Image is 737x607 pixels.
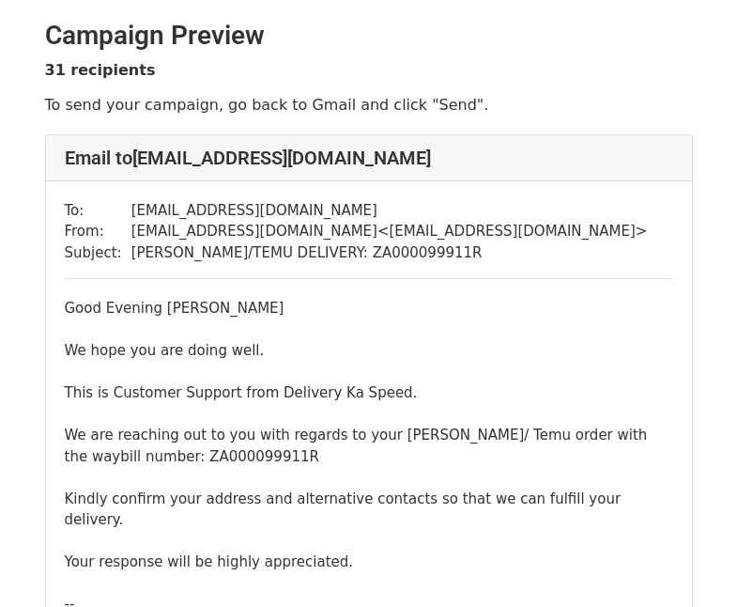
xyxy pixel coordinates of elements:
[45,20,693,52] h2: Campaign Preview
[131,221,648,242] td: [EMAIL_ADDRESS][DOMAIN_NAME] < [EMAIL_ADDRESS][DOMAIN_NAME] >
[65,221,131,242] td: From:
[131,242,648,264] td: [PERSON_NAME]/TEMU DELIVERY: ZA000099911R
[65,147,673,169] h4: Email to [EMAIL_ADDRESS][DOMAIN_NAME]
[45,95,693,115] p: To send your campaign, go back to Gmail and click "Send".
[65,200,131,222] td: To:
[45,61,156,79] strong: 31 recipients
[65,242,131,264] td: Subject:
[131,200,648,222] td: [EMAIL_ADDRESS][DOMAIN_NAME]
